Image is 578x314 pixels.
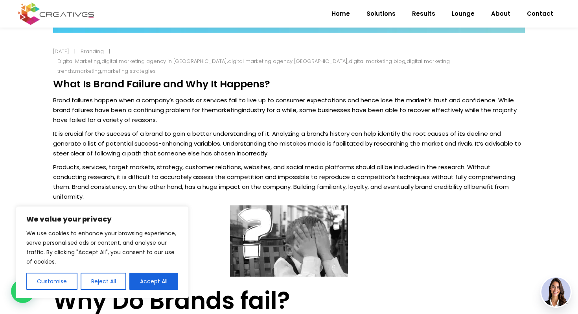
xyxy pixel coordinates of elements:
div: We value your privacy [16,206,189,298]
p: Products, services, target markets, strategy, customer relations, websites, and social media plat... [53,162,525,201]
p: Brand failures happen when a company’s goods or services fail to live up to consumer expectations... [53,95,525,125]
span: Solutions [366,4,396,24]
img: agent [541,277,571,307]
span: Contact [527,4,553,24]
a: Results [404,4,444,24]
span: Results [412,4,435,24]
a: Lounge [444,4,483,24]
a: [DATE] [53,48,69,55]
a: marketing [75,67,101,75]
p: It is crucial for the success of a brand to gain a better understanding of it. Analyzing a brand’... [53,129,525,158]
a: digital marketing agency [GEOGRAPHIC_DATA] [228,57,348,65]
a: Branding [81,48,104,55]
button: Customise [26,273,77,290]
p: We use cookies to enhance your browsing experience, serve personalised ads or content, and analys... [26,229,178,266]
p: We value your privacy [26,214,178,224]
button: Reject All [81,273,127,290]
div: , , , , , , [57,56,519,76]
a: marketing strategies [102,67,156,75]
button: Accept All [129,273,178,290]
a: digital marketing agency in [GEOGRAPHIC_DATA] [101,57,227,65]
span: Home [331,4,350,24]
span: About [491,4,510,24]
a: About [483,4,519,24]
a: digital marketing trends [57,57,450,75]
a: marketing [212,106,242,114]
a: Home [323,4,358,24]
a: digital marketing blog [349,57,405,65]
h4: What Is Brand Failure and Why It Happens? [53,78,525,90]
img: Creatives | What Is Brand Failure and Why It Happens? [230,205,348,277]
a: Solutions [358,4,404,24]
a: Contact [519,4,561,24]
img: Creatives [17,2,96,26]
span: Lounge [452,4,475,24]
a: Digital Marketing [57,57,100,65]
